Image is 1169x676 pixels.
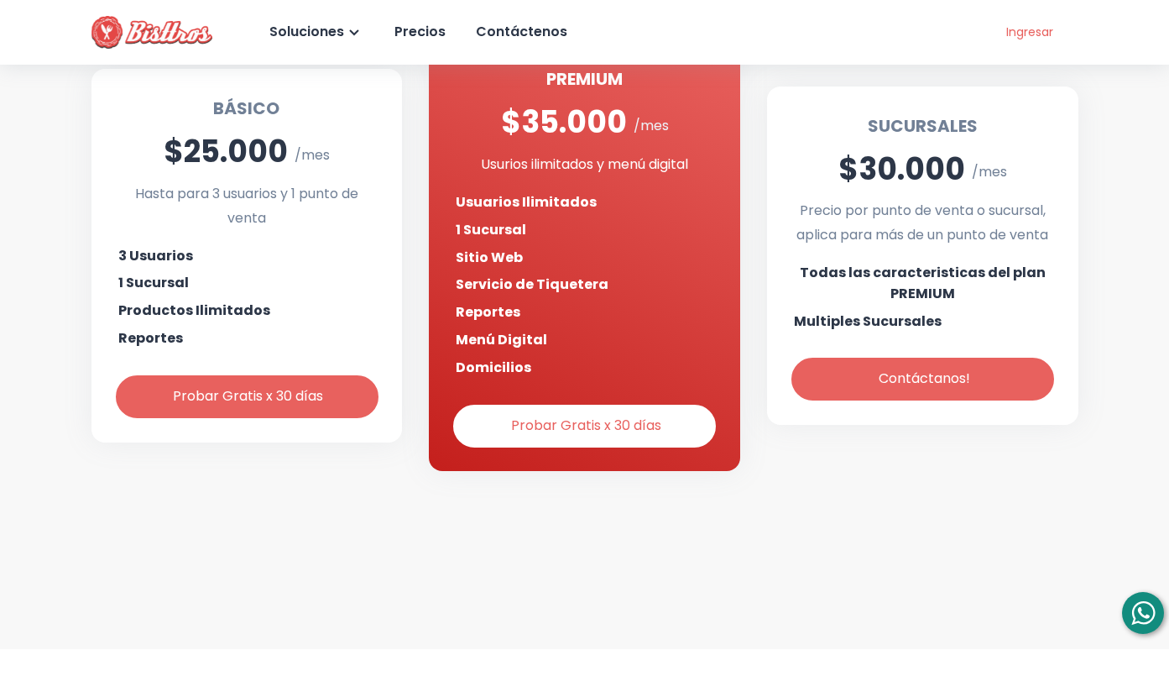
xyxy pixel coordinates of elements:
h5: PREMIUM [456,66,713,92]
div: /mes [972,160,1007,185]
button: Probar Gratis x 30 días [456,407,713,445]
a: Precios [391,8,446,55]
div: Hasta para 3 usuarios y 1 punto de venta [118,182,376,231]
h2: $30.000 [838,146,965,193]
h5: BÁSICO [118,96,376,122]
div: Soluciones [266,20,344,45]
div: Usurios ilimitados y menú digital [456,153,713,177]
h6: Domicilios [456,358,531,379]
h2: $25.000 [164,128,288,176]
h6: Todas las caracteristicas del plan PREMIUM [794,263,1052,305]
div: Precio por punto de venta o sucursal, aplica para más de un punto de venta [794,199,1052,248]
div: Contáctenos [472,20,567,45]
div: Precios [391,20,446,45]
h6: Sitio Web [456,248,523,269]
h6: 3 Usuarios [118,246,193,267]
h6: Menú Digital [456,330,547,351]
button: Contáctanos! [794,360,1052,398]
h6: Multiples Sucursales [794,312,942,333]
h6: 1 Sucursal [118,273,189,294]
h6: Reportes [456,302,520,323]
div: Probar Gratis x 30 días [508,414,661,438]
div: /mes [295,144,330,168]
div: Probar Gratis x 30 días [170,385,323,409]
button: Probar Gratis x 30 días [118,378,376,416]
img: Bisttros POS Logo [91,16,212,49]
h6: Reportes [118,328,183,349]
div: Contáctanos! [875,367,970,391]
h6: Servicio de Tiquetera [456,275,608,296]
a: Contáctenos [472,8,567,55]
h6: Productos Ilimitados [118,301,270,322]
div: Ingresar [1003,22,1053,43]
div: /mes [634,114,669,139]
h2: $35.000 [501,99,627,146]
a: Ingresar [978,18,1078,46]
h6: Usuarios Ilimitados [456,192,597,213]
h6: 1 Sucursal [456,220,526,241]
h5: SUCURSALES [794,113,1052,139]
